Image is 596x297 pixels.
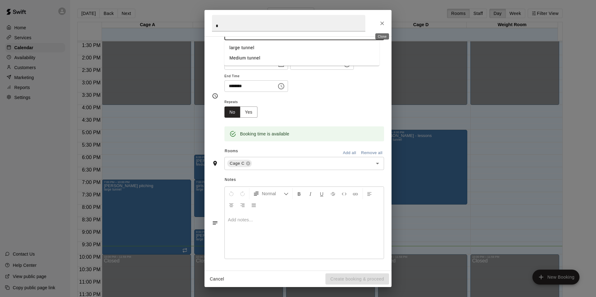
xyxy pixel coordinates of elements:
div: Booking time is available [240,128,289,139]
span: Repeats [224,98,262,106]
button: Format Underline [316,188,327,199]
div: Close [375,33,389,40]
svg: Rooms [212,160,218,167]
button: Redo [237,188,248,199]
svg: Notes [212,220,218,226]
button: Format Bold [294,188,305,199]
button: Justify Align [248,199,259,210]
button: Choose time, selected time is 6:30 PM [275,80,287,92]
button: Format Italics [305,188,316,199]
button: Remove all [359,148,384,158]
button: Cancel [207,273,227,285]
button: Open [373,159,382,168]
button: Yes [240,106,257,118]
li: large tunnel [224,43,379,53]
li: Medium tunnel [224,53,379,63]
button: Close [377,18,388,29]
span: Cage C [227,160,247,167]
button: Right Align [237,199,248,210]
button: Add all [339,148,359,158]
button: Insert Link [350,188,361,199]
button: Undo [226,188,237,199]
button: Format Strikethrough [328,188,338,199]
button: No [224,106,240,118]
span: Normal [262,191,284,197]
button: Left Align [364,188,375,199]
span: End Time [224,72,288,81]
button: Formatting Options [251,188,291,199]
div: Cage C [227,160,252,167]
span: Notes [225,175,384,185]
span: Rooms [225,149,238,153]
button: Center Align [226,199,237,210]
button: Insert Code [339,188,349,199]
svg: Timing [212,93,218,99]
div: outlined button group [224,106,257,118]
